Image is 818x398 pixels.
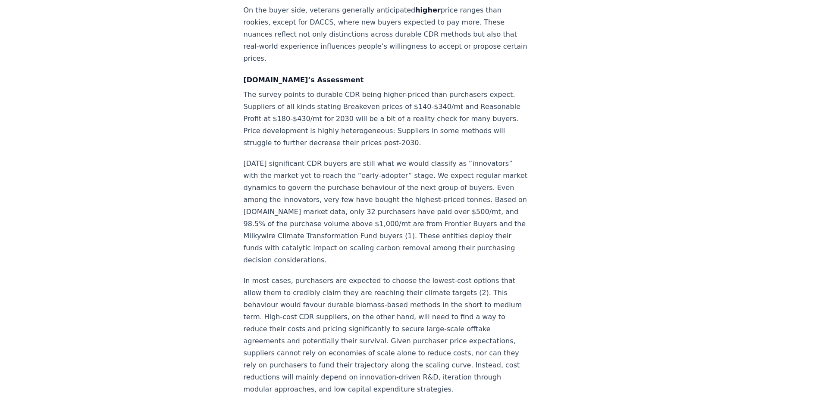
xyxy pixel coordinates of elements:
strong: [DOMAIN_NAME]’s Assessment [244,76,364,84]
p: On the buyer side, veterans generally anticipated price ranges than rookies, except for DACCS, wh... [244,4,529,65]
strong: higher [415,6,440,14]
p: In most cases, purchasers are expected to choose the lowest-cost options that allow them to credi... [244,275,529,395]
p: [DATE] significant CDR buyers are still what we would classify as “innovators” with the market ye... [244,158,529,266]
p: The survey points to durable CDR being higher-priced than purchasers expect. Suppliers of all kin... [244,89,529,149]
